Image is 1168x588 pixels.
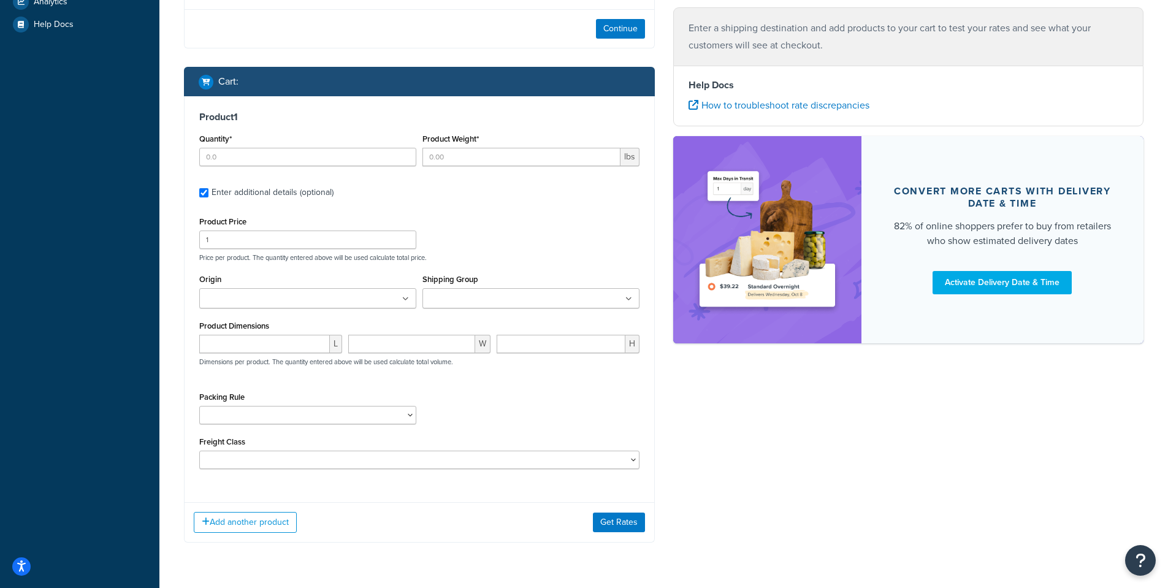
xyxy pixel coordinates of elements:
[199,321,269,330] label: Product Dimensions
[689,78,1129,93] h4: Help Docs
[330,335,342,353] span: L
[620,148,639,166] span: lbs
[689,20,1129,54] p: Enter a shipping destination and add products to your cart to test your rates and see what your c...
[593,513,645,532] button: Get Rates
[422,134,479,143] label: Product Weight*
[891,185,1115,210] div: Convert more carts with delivery date & time
[34,20,74,30] span: Help Docs
[199,392,245,402] label: Packing Rule
[596,19,645,39] button: Continue
[196,357,453,366] p: Dimensions per product. The quantity entered above will be used calculate total volume.
[9,13,150,36] a: Help Docs
[218,76,239,87] h2: Cart :
[199,275,221,284] label: Origin
[212,184,334,201] div: Enter additional details (optional)
[933,271,1072,294] a: Activate Delivery Date & Time
[625,335,639,353] span: H
[199,134,232,143] label: Quantity*
[891,219,1115,248] div: 82% of online shoppers prefer to buy from retailers who show estimated delivery dates
[692,155,843,325] img: feature-image-ddt-36eae7f7280da8017bfb280eaccd9c446f90b1fe08728e4019434db127062ab4.png
[199,437,245,446] label: Freight Class
[196,253,643,262] p: Price per product. The quantity entered above will be used calculate total price.
[1125,545,1156,576] button: Open Resource Center
[475,335,490,353] span: W
[422,148,620,166] input: 0.00
[689,98,869,112] a: How to troubleshoot rate discrepancies
[422,275,478,284] label: Shipping Group
[199,188,208,197] input: Enter additional details (optional)
[194,512,297,533] button: Add another product
[199,148,416,166] input: 0.0
[199,111,639,123] h3: Product 1
[199,217,246,226] label: Product Price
